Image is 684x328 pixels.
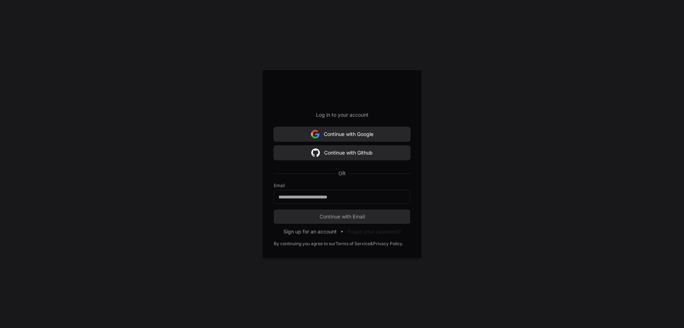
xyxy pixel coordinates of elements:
[274,213,410,220] span: Continue with Email
[274,210,410,224] button: Continue with Email
[283,228,337,235] button: Sign up for an account
[373,241,403,247] a: Privacy Policy.
[311,146,320,160] img: Sign in with google
[274,146,410,160] button: Continue with Github
[336,170,348,177] span: OR
[274,241,336,247] div: By continuing you agree to our
[274,111,410,118] p: Log in to your account
[370,241,373,247] div: &
[274,183,410,188] label: Email
[311,127,320,141] img: Sign in with google
[336,241,370,247] a: Terms of Service
[274,127,410,141] button: Continue with Google
[347,228,401,235] button: Forgot your password?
